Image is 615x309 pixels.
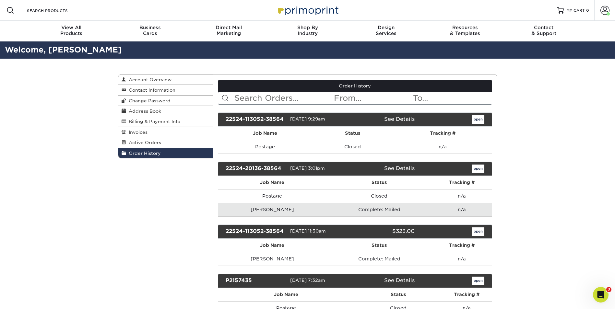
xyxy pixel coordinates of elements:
div: 22524-113052-38564 [221,115,290,124]
th: Status [312,127,394,140]
td: n/a [432,203,491,216]
div: P2157435 [221,277,290,285]
th: Tracking # [432,176,491,189]
div: Cards [111,25,189,36]
span: Business [111,25,189,30]
span: Design [347,25,426,30]
td: Complete: Mailed [326,252,432,266]
td: Closed [312,140,394,154]
span: Resources [426,25,504,30]
td: n/a [432,252,491,266]
span: Invoices [126,130,148,135]
th: Status [354,288,442,301]
input: To... [412,92,491,104]
span: Order History [126,151,161,156]
td: n/a [432,189,491,203]
span: Direct Mail [189,25,268,30]
td: Postage [218,189,326,203]
a: View AllProducts [32,21,111,41]
iframe: Intercom live chat [593,287,609,303]
td: n/a [394,140,492,154]
a: DesignServices [347,21,426,41]
span: Account Overview [126,77,171,82]
img: Primoprint [275,3,340,17]
span: MY CART [566,8,585,13]
a: See Details [384,277,415,283]
a: Change Password [118,96,213,106]
span: 0 [586,8,589,13]
th: Job Name [218,288,354,301]
span: Contact Information [126,87,175,93]
div: Marketing [189,25,268,36]
a: Resources& Templates [426,21,504,41]
span: View All [32,25,111,30]
a: Invoices [118,127,213,137]
div: & Support [504,25,583,36]
a: open [472,277,484,285]
td: [PERSON_NAME] [218,203,326,216]
span: Billing & Payment Info [126,119,180,124]
th: Job Name [218,239,326,252]
a: See Details [384,165,415,171]
span: Shop By [268,25,347,30]
span: [DATE] 11:30am [290,228,326,234]
a: Order History [118,148,213,158]
td: Closed [326,189,432,203]
div: 22524-20136-38564 [221,165,290,173]
div: Services [347,25,426,36]
th: Tracking # [442,288,491,301]
div: $323.00 [350,227,420,236]
span: Active Orders [126,140,161,145]
div: Industry [268,25,347,36]
span: [DATE] 7:32am [290,278,325,283]
a: Direct MailMarketing [189,21,268,41]
div: 22524-113052-38564 [221,227,290,236]
span: 3 [606,287,611,292]
span: [DATE] 9:29am [290,116,325,121]
th: Job Name [218,127,312,140]
a: Contact Information [118,85,213,95]
div: Products [32,25,111,36]
td: Postage [218,140,312,154]
a: Shop ByIndustry [268,21,347,41]
span: [DATE] 3:01pm [290,166,325,171]
th: Job Name [218,176,326,189]
a: open [472,115,484,124]
td: [PERSON_NAME] [218,252,326,266]
th: Tracking # [394,127,492,140]
a: Address Book [118,106,213,116]
td: Complete: Mailed [326,203,432,216]
a: BusinessCards [111,21,189,41]
div: & Templates [426,25,504,36]
a: Order History [218,80,492,92]
span: Contact [504,25,583,30]
input: From... [333,92,412,104]
span: Change Password [126,98,171,103]
a: Account Overview [118,74,213,85]
th: Tracking # [432,239,491,252]
th: Status [326,176,432,189]
a: Contact& Support [504,21,583,41]
input: SEARCH PRODUCTS..... [26,6,89,14]
a: Active Orders [118,137,213,148]
input: Search Orders... [234,92,333,104]
a: open [472,165,484,173]
a: See Details [384,116,415,122]
a: open [472,227,484,236]
a: Billing & Payment Info [118,116,213,127]
span: Address Book [126,109,161,114]
th: Status [326,239,432,252]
